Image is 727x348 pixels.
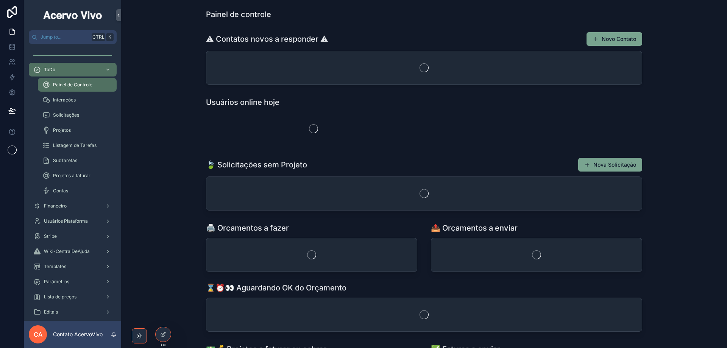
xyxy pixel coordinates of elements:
[38,93,117,107] a: Interações
[206,97,279,108] h1: Usuários online hoje
[53,112,79,118] span: Solicitações
[38,139,117,152] a: Listagem de Tarefas
[53,158,77,164] span: SubTarefas
[34,330,42,339] span: CA
[587,32,642,46] button: Novo Contato
[53,331,103,338] p: Contato AcervoVivo
[44,248,90,254] span: Wiki-CentralDeAjuda
[44,264,66,270] span: Templates
[44,218,88,224] span: Usuários Plataforma
[53,142,97,148] span: Listagem de Tarefas
[206,223,289,233] h1: 🖨️ Orçamentos a fazer
[24,44,121,321] div: scrollable content
[206,34,328,44] h1: ⚠ Contatos novos a responder ⚠
[38,78,117,92] a: Painel de Controle
[29,305,117,319] a: Editais
[53,173,90,179] span: Projetos a faturar
[44,203,67,209] span: Financeiro
[38,184,117,198] a: Contas
[29,229,117,243] a: Stripe
[29,275,117,289] a: Parâmetros
[53,82,92,88] span: Painel de Controle
[53,188,68,194] span: Contas
[53,127,71,133] span: Projetos
[29,260,117,273] a: Templates
[44,309,58,315] span: Editais
[53,97,76,103] span: Interações
[206,159,307,170] h1: 🍃 Solicitações sem Projeto
[44,279,69,285] span: Parâmetros
[41,34,89,40] span: Jump to...
[29,214,117,228] a: Usuários Plataforma
[431,223,518,233] h1: 📤 Orçamentos a enviar
[38,123,117,137] a: Projetos
[578,158,642,172] button: Nova Solicitação
[206,9,271,20] h1: Painel de controle
[44,294,76,300] span: Lista de preços
[29,199,117,213] a: Financeiro
[92,33,105,41] span: Ctrl
[44,233,57,239] span: Stripe
[206,282,346,293] h1: ⌛⏰👀 Aguardando OK do Orçamento
[42,9,103,21] img: App logo
[44,67,55,73] span: ToDo
[29,30,117,44] button: Jump to...CtrlK
[38,108,117,122] a: Solicitações
[38,154,117,167] a: SubTarefas
[38,169,117,183] a: Projetos a faturar
[29,290,117,304] a: Lista de preços
[107,34,113,40] span: K
[29,245,117,258] a: Wiki-CentralDeAjuda
[29,63,117,76] a: ToDo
